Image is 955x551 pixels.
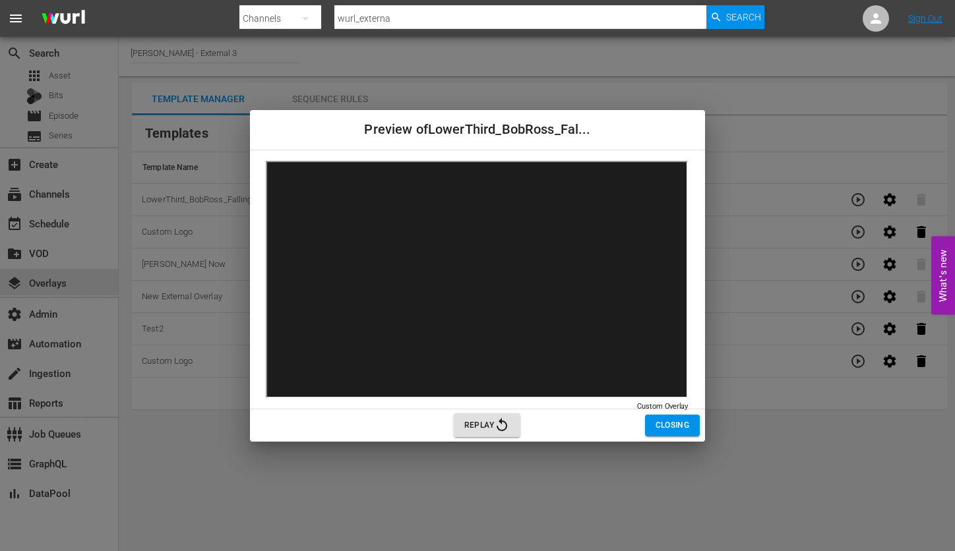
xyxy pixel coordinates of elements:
[645,415,700,436] button: Closing
[656,419,689,432] span: Closing
[637,401,688,412] div: Custom Overlay
[8,11,24,26] span: menu
[726,5,761,29] span: Search
[32,3,95,34] img: ans4CAIJ8jUAAAAAAAAAAAAAAAAAAAAAAAAgQb4GAAAAAAAAAAAAAAAAAAAAAAAAJMjXAAAAAAAAAAAAAAAAAAAAAAAAgAT5G...
[454,413,520,437] button: Replay
[364,122,590,137] span: Preview of LowerThird_BobRoss_Fal...
[931,237,955,315] button: Open Feedback Widget
[464,417,510,433] span: Replay
[908,13,942,24] a: Sign Out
